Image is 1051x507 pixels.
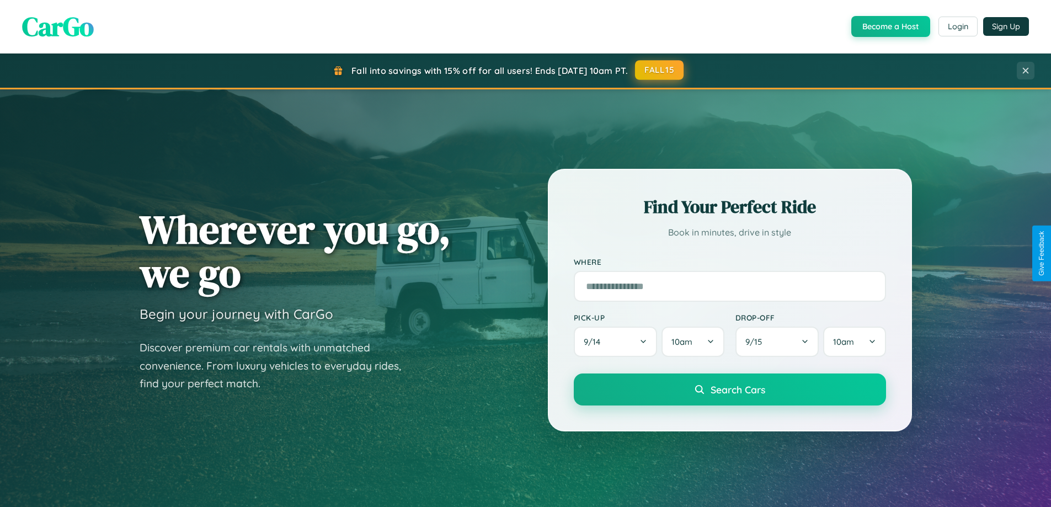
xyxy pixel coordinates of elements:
span: 10am [833,337,854,347]
span: Fall into savings with 15% off for all users! Ends [DATE] 10am PT. [351,65,628,76]
button: 10am [823,327,885,357]
h3: Begin your journey with CarGo [140,306,333,322]
h1: Wherever you go, we go [140,207,451,295]
span: 9 / 14 [584,337,606,347]
span: 10am [671,337,692,347]
button: Sign Up [983,17,1029,36]
label: Drop-off [735,313,886,322]
button: 9/15 [735,327,819,357]
button: Search Cars [574,373,886,405]
button: Become a Host [851,16,930,37]
label: Pick-up [574,313,724,322]
span: 9 / 15 [745,337,767,347]
span: CarGo [22,8,94,45]
div: Give Feedback [1038,231,1045,276]
button: 10am [661,327,724,357]
h2: Find Your Perfect Ride [574,195,886,219]
button: Login [938,17,978,36]
span: Search Cars [711,383,765,396]
label: Where [574,257,886,266]
button: 9/14 [574,327,658,357]
p: Discover premium car rentals with unmatched convenience. From luxury vehicles to everyday rides, ... [140,339,415,393]
button: FALL15 [635,60,684,80]
p: Book in minutes, drive in style [574,225,886,241]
